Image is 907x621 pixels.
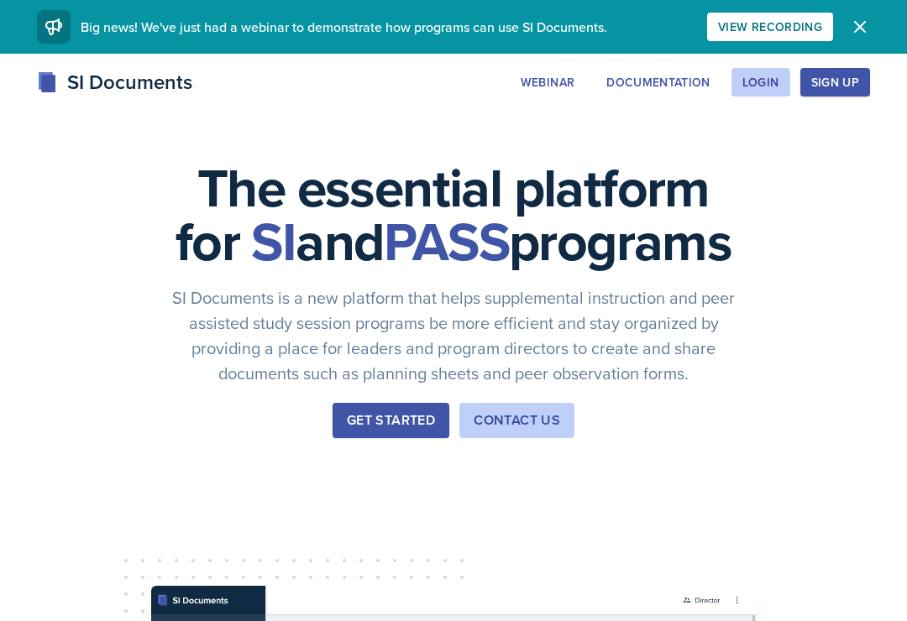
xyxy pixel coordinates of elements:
button: Sign Up [800,68,870,97]
div: Get Started [347,410,435,431]
button: View Recording [707,13,833,41]
div: Sign Up [811,76,859,89]
div: SI Documents [37,67,192,97]
div: Webinar [521,76,574,89]
button: Get Started [333,403,449,438]
button: Contact Us [459,403,574,438]
button: Webinar [510,68,585,97]
div: Contact Us [474,410,560,431]
div: Documentation [606,76,710,89]
button: Documentation [595,68,721,97]
div: Login [742,76,779,89]
button: Login [731,68,790,97]
span: Big news! We've just had a webinar to demonstrate how programs can use SI Documents. [81,18,607,36]
div: View Recording [718,20,822,34]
